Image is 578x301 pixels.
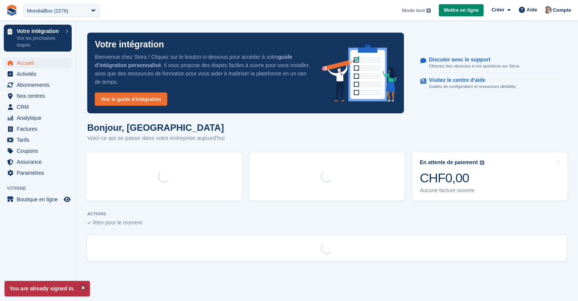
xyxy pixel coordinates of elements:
[412,152,567,201] a: En attente de paiement CHF0,00 Aucune facture ouverte
[87,122,225,133] h1: Bonjour, [GEOGRAPHIC_DATA]
[17,91,62,101] span: Nos centres
[5,281,90,296] p: You are already signed in.
[4,69,72,79] a: menu
[6,5,17,16] img: stora-icon-8386f47178a22dfd0bd8f6a31ec36ba5ce8667c1dd55bd0f319d3a0aa187defe.svg
[480,160,484,165] img: icon-info-grey-7440780725fd019a000dd9b08b2336e03edf1995a4989e88bcd33f0948082b44.svg
[17,35,62,49] p: Voir les prochaines étapes
[420,73,559,94] a: Visitez le centre d'aide Guides de configuration et ressources détaillés.
[87,134,225,143] p: Voici ce qui se passe dans votre entreprise aujourd'hui
[4,146,72,156] a: menu
[17,135,62,145] span: Tarifs
[87,212,567,216] p: ACTIONS
[17,113,62,123] span: Analytique
[444,6,479,14] span: Mettre en ligne
[95,92,167,106] a: Voir le guide d'intégration
[17,102,62,112] span: CRM
[4,157,72,167] a: menu
[429,56,514,63] p: Discuter avec le support
[420,187,484,194] div: Aucune facture ouverte
[492,6,504,14] span: Créer
[27,7,68,15] div: MondialBox (2276)
[95,53,310,86] p: Bienvenue chez Stora ! Cliquez sur le bouton ci-dessous pour accéder à votre . Il vous propose de...
[426,8,431,13] img: icon-info-grey-7440780725fd019a000dd9b08b2336e03edf1995a4989e88bcd33f0948082b44.svg
[17,157,62,167] span: Assurance
[429,83,517,90] p: Guides de configuration et ressources détaillés.
[17,168,62,178] span: Paramètres
[17,194,62,205] span: Boutique en ligne
[4,168,72,178] a: menu
[4,80,72,90] a: menu
[4,135,72,145] a: menu
[87,221,91,224] img: blank_slate_check_icon-ba018cac091ee9be17c0a81a6c232d5eb81de652e7a59be601be346b1b6ddf79.svg
[17,80,62,90] span: Abonnements
[553,6,571,14] span: Compte
[95,40,164,49] p: Votre intégration
[4,102,72,112] a: menu
[420,159,478,166] div: En attente de paiement
[429,63,520,69] p: Obtenez des réponses à vos questions sur Stora.
[402,7,425,14] span: Mode test
[439,4,484,17] a: Mettre en ligne
[63,195,72,204] a: Boutique d'aperçu
[4,25,72,52] a: Votre intégration Voir les prochaines étapes
[429,77,511,83] p: Visitez le centre d'aide
[4,194,72,205] a: menu
[526,6,537,14] span: Aide
[17,58,62,68] span: Accueil
[4,91,72,101] a: menu
[17,69,62,79] span: Activités
[17,28,62,34] p: Votre intégration
[17,124,62,134] span: Factures
[420,170,484,186] div: CHF0,00
[7,185,75,192] span: Vitrine
[93,219,142,226] span: Rien pour le moment
[322,45,396,102] img: onboarding-info-6c161a55d2c0e0a8cae90662b2fe09162a5109e8cc188191df67fb4f79e88e88.svg
[544,6,552,14] img: Sebastien Bonnier
[420,53,559,74] a: Discuter avec le support Obtenez des réponses à vos questions sur Stora.
[4,113,72,123] a: menu
[4,124,72,134] a: menu
[4,58,72,68] a: menu
[95,54,292,68] strong: guide d'intégration personnalisé
[17,146,62,156] span: Coupons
